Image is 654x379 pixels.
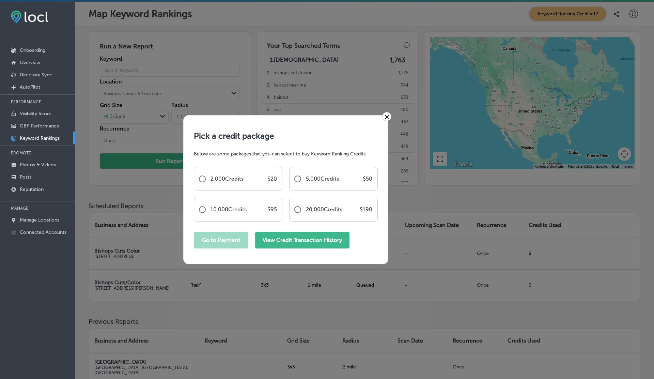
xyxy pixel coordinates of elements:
[20,84,40,90] p: AutoPilot
[306,206,342,213] p: 20,000 Credits
[267,206,277,213] p: $ 95
[194,151,378,157] p: Below are some packages that you can select to buy Keyword Ranking Credits.
[20,217,59,223] p: Manage Locations
[382,112,391,121] a: ×
[20,60,40,65] p: Overview
[20,135,60,141] p: Keyword Rankings
[211,206,247,213] p: 10,000 Credits
[211,176,244,182] p: 2,000 Credits
[20,162,56,168] p: Photos & Videos
[20,72,52,78] p: Directory Sync
[20,47,45,53] p: Onboarding
[363,176,372,182] p: $ 50
[20,229,66,235] p: Connected Accounts
[267,176,277,182] p: $ 20
[11,11,48,23] img: fda3e92497d09a02dc62c9cd864e3231.png
[20,123,59,129] p: GBP Performance
[306,176,339,182] p: 5,000 Credits
[194,232,248,248] button: Go to Payment
[20,174,31,180] p: Posts
[20,111,51,117] p: Visibility Score
[255,232,349,248] button: View Credit Transaction History
[360,206,372,213] p: $ 190
[194,131,378,141] h1: Pick a credit package
[20,186,44,192] p: Reputation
